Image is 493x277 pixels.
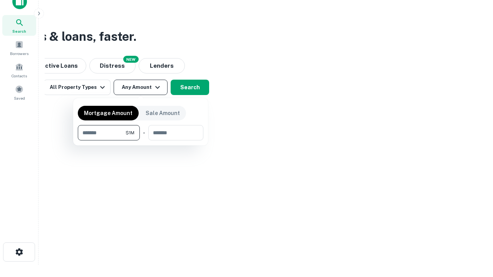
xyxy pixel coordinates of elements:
span: $1M [126,129,134,136]
p: Sale Amount [146,109,180,117]
p: Mortgage Amount [84,109,132,117]
iframe: Chat Widget [454,215,493,252]
div: - [143,125,145,140]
